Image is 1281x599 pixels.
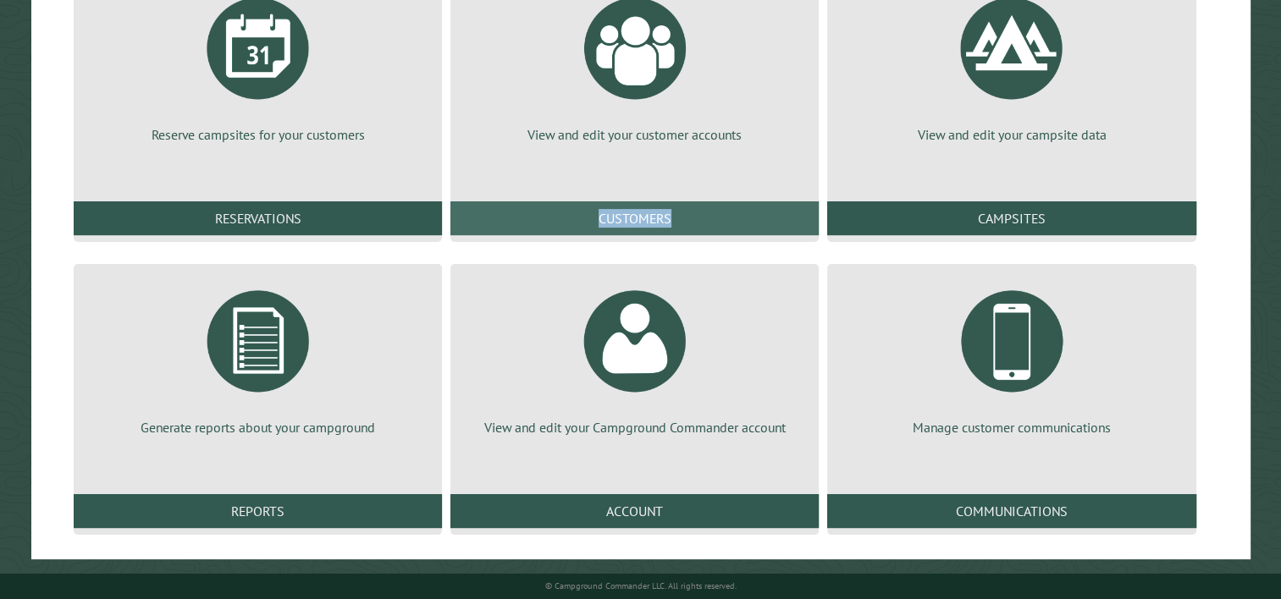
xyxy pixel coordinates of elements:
[471,418,798,437] p: View and edit your Campground Commander account
[74,494,442,528] a: Reports
[848,418,1175,437] p: Manage customer communications
[450,494,819,528] a: Account
[74,201,442,235] a: Reservations
[848,278,1175,437] a: Manage customer communications
[94,418,422,437] p: Generate reports about your campground
[94,278,422,437] a: Generate reports about your campground
[827,201,1195,235] a: Campsites
[545,580,737,591] small: © Campground Commander LLC. All rights reserved.
[848,125,1175,144] p: View and edit your campsite data
[94,125,422,144] p: Reserve campsites for your customers
[471,125,798,144] p: View and edit your customer accounts
[450,201,819,235] a: Customers
[827,494,1195,528] a: Communications
[471,278,798,437] a: View and edit your Campground Commander account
